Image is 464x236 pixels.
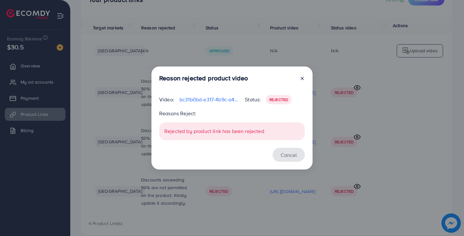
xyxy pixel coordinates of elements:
div: Rejected by product link has been rejected [159,122,305,140]
p: bc31b0bd-e317-4b9c-a4c9-78ce7c565e2d-1756969730059.MOV [179,96,240,103]
button: Cancel [273,148,305,162]
p: Status: [245,96,261,103]
p: Reasons Reject: [159,109,305,117]
h3: Reason rejected product video [159,74,248,82]
span: Rejected [269,97,288,102]
p: Video: [159,96,174,103]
